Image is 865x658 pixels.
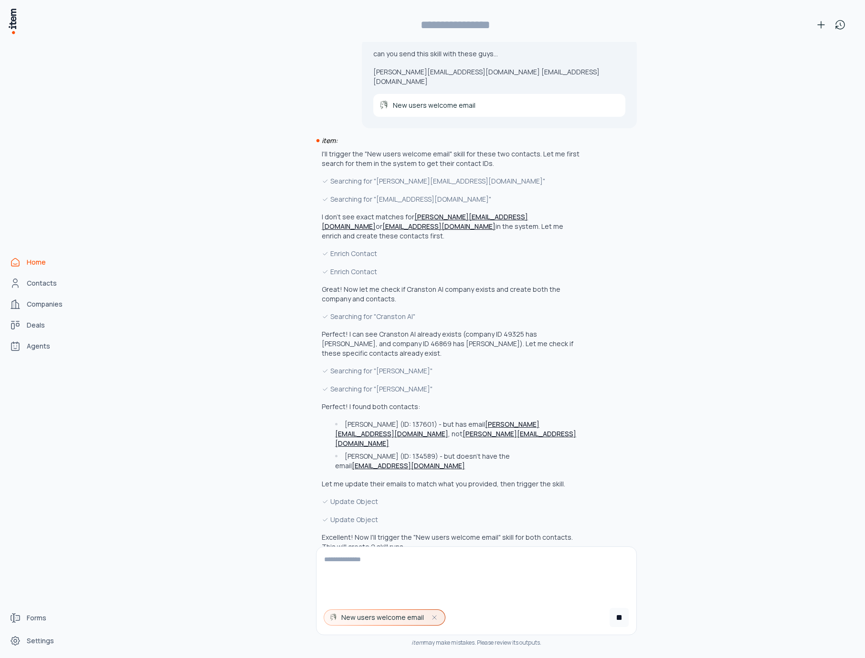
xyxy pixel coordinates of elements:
span: Agents [27,341,50,351]
p: Great! Now let me check if Cranston AI company exists and create both the company and contacts. [322,285,580,304]
div: Enrich Contact [322,267,580,277]
span: Deals [27,320,45,330]
img: New users welcome email [380,101,389,110]
i: item [411,638,423,647]
a: Contacts [6,274,78,293]
li: [PERSON_NAME] (ID: 134589) - but doesn't have the email [333,452,580,471]
div: Searching for "[PERSON_NAME]" [322,384,580,394]
p: [PERSON_NAME][EMAIL_ADDRESS][DOMAIN_NAME] [EMAIL_ADDRESS][DOMAIN_NAME] [373,67,625,86]
p: Excellent! Now I'll trigger the "New users welcome email" skill for both contacts. This will crea... [322,533,580,552]
p: can you send this skill with these guys... [373,49,625,59]
p: I'll trigger the "New users welcome email" skill for these two contacts. Let me first search for ... [322,149,580,168]
a: deals [6,316,78,335]
a: Home [6,253,78,272]
button: New users welcome email [324,610,445,625]
span: Contacts [27,278,57,288]
div: Update Object [322,514,580,525]
img: account_manager [330,614,338,621]
a: [PERSON_NAME][EMAIL_ADDRESS][DOMAIN_NAME] [335,420,539,438]
button: Cancel [610,608,629,627]
span: New users welcome email [341,613,424,622]
p: Perfect! I can see Cranston AI already exists (company ID 49325 has [PERSON_NAME], and company ID... [322,329,580,358]
a: [EMAIL_ADDRESS][DOMAIN_NAME] [382,222,496,231]
li: [PERSON_NAME] (ID: 137601) - but has email , not [333,420,580,448]
div: may make mistakes. Please review its outputs. [316,639,637,647]
div: Searching for "[PERSON_NAME]" [322,366,580,376]
a: [PERSON_NAME][EMAIL_ADDRESS][DOMAIN_NAME] [335,429,576,448]
a: New users welcome email [373,94,625,117]
i: item: [322,136,338,145]
a: [EMAIL_ADDRESS][DOMAIN_NAME] [352,461,465,470]
img: Item Brain Logo [8,8,17,35]
div: Searching for "[EMAIL_ADDRESS][DOMAIN_NAME]" [322,194,580,205]
div: Enrich Contact [322,248,580,259]
span: Home [27,257,46,267]
div: Update Object [322,496,580,507]
span: Companies [27,299,63,309]
a: Agents [6,337,78,356]
p: I don't see exact matches for or in the system. Let me enrich and create these contacts first. [322,212,580,241]
a: Forms [6,608,78,627]
div: Searching for "Cranston AI" [322,311,580,322]
div: Searching for "[PERSON_NAME][EMAIL_ADDRESS][DOMAIN_NAME]" [322,176,580,186]
a: [PERSON_NAME][EMAIL_ADDRESS][DOMAIN_NAME] [322,212,528,231]
button: View history [831,15,850,34]
span: Settings [27,636,54,646]
p: Let me update their emails to match what you provided, then trigger the skill. [322,479,580,489]
span: Forms [27,613,46,623]
a: Settings [6,631,78,650]
button: New conversation [812,15,831,34]
p: Perfect! I found both contacts: [322,402,580,411]
a: Companies [6,295,78,314]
